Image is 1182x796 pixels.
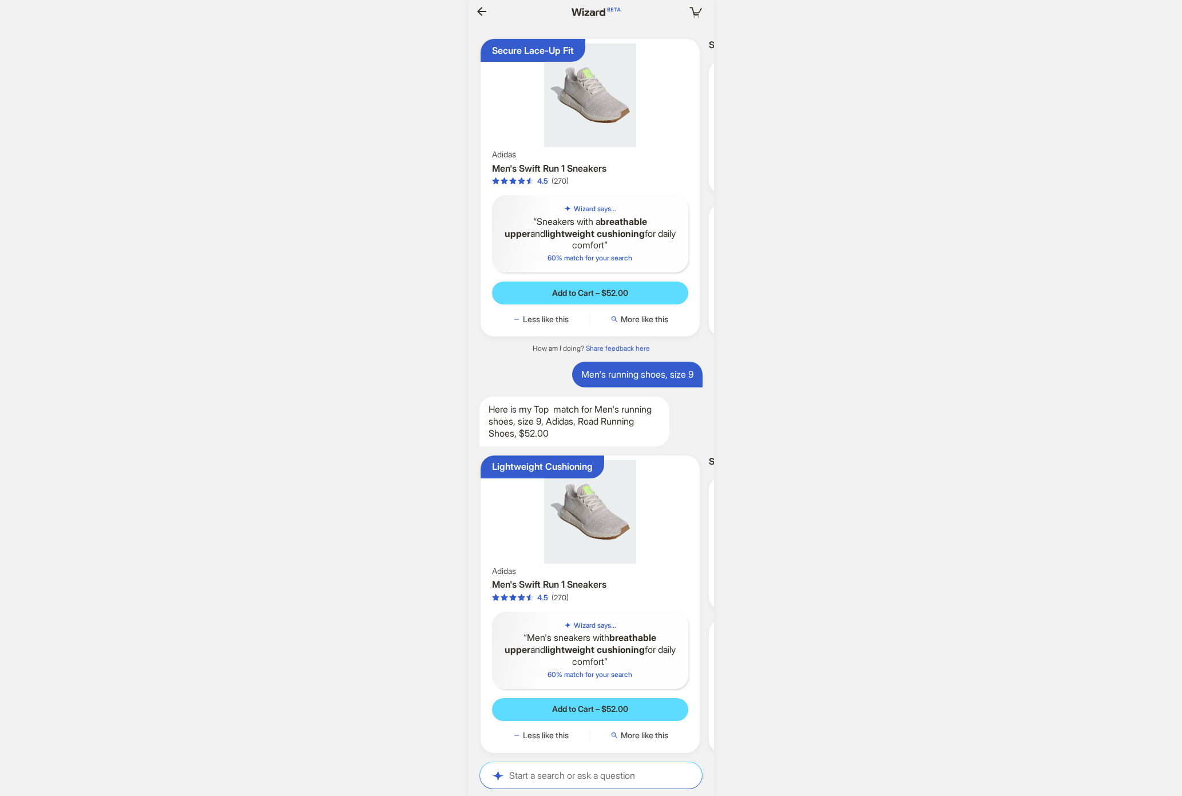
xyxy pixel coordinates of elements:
button: Less like this [492,314,590,325]
h3: Men's Swift Run 1 Sneakers [492,163,688,175]
h5: Wizard says... [574,621,616,630]
button: More like this [590,730,688,742]
span: Adidas [492,149,516,160]
span: star [526,177,534,185]
span: More like this [621,314,668,324]
span: Add to Cart – $52.00 [552,288,628,298]
b: lightweight cushioning [545,644,645,655]
span: Add to Cart – $52.00 [552,704,628,714]
span: star [518,594,525,601]
div: Lightweight Cushioning [492,461,593,473]
a: Share feedback here [586,344,650,353]
img: Men's Swift Run 1 Sneakers [485,43,695,147]
span: star [501,177,508,185]
div: Still looking? [709,456,831,468]
q: Sneakers with a and for daily comfort [501,216,679,251]
div: 4.5 out of 5 stars [492,593,548,603]
span: More like this [621,730,668,740]
span: star [509,177,517,185]
div: Secure Lace-Up FitMen's Swift Run 1 SneakersAdidasMen's Swift Run 1 Sneakers4.5 out of 5 stars(27... [481,39,700,336]
div: 4.5 out of 5 stars [492,176,548,186]
b: lightweight cushioning [545,228,645,239]
div: (270) [552,176,569,186]
span: star [492,594,499,601]
span: star [518,177,525,185]
div: Here is my Top match for Men's running shoes, size 9, Adidas, Road Running Shoes, $52.00 [479,397,669,446]
span: star [501,594,508,601]
div: How am I doing? [468,344,714,353]
button: More like this [590,314,688,325]
q: Men's sneakers with and for daily comfort [501,632,679,667]
span: 60 % match for your search [548,670,632,679]
h3: Men's Swift Run 1 Sneakers [492,579,688,591]
h5: Wizard says... [574,204,616,213]
button: Add to Cart – $52.00 [492,282,688,304]
div: 4.5 [537,593,548,603]
div: Still looking? [709,39,831,51]
b: breathable upper [505,632,657,655]
div: (270) [552,593,569,603]
span: Less like this [523,730,569,740]
img: Men's Swift Run 1 Sneakers [485,460,695,564]
div: Men's running shoes, size 9 [572,362,703,387]
span: star [492,177,499,185]
div: Secure Lace-Up Fit [492,45,574,57]
span: 60 % match for your search [548,254,632,262]
span: Less like this [523,314,569,324]
span: Adidas [492,566,516,576]
span: star [509,594,517,601]
b: breathable upper [505,216,647,239]
div: Lightweight CushioningMen's Swift Run 1 SneakersAdidasMen's Swift Run 1 Sneakers4.5 out of 5 star... [481,456,700,753]
button: Add to Cart – $52.00 [492,698,688,721]
div: 4.5 [537,176,548,186]
button: Less like this [492,730,590,742]
span: star [526,594,534,601]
